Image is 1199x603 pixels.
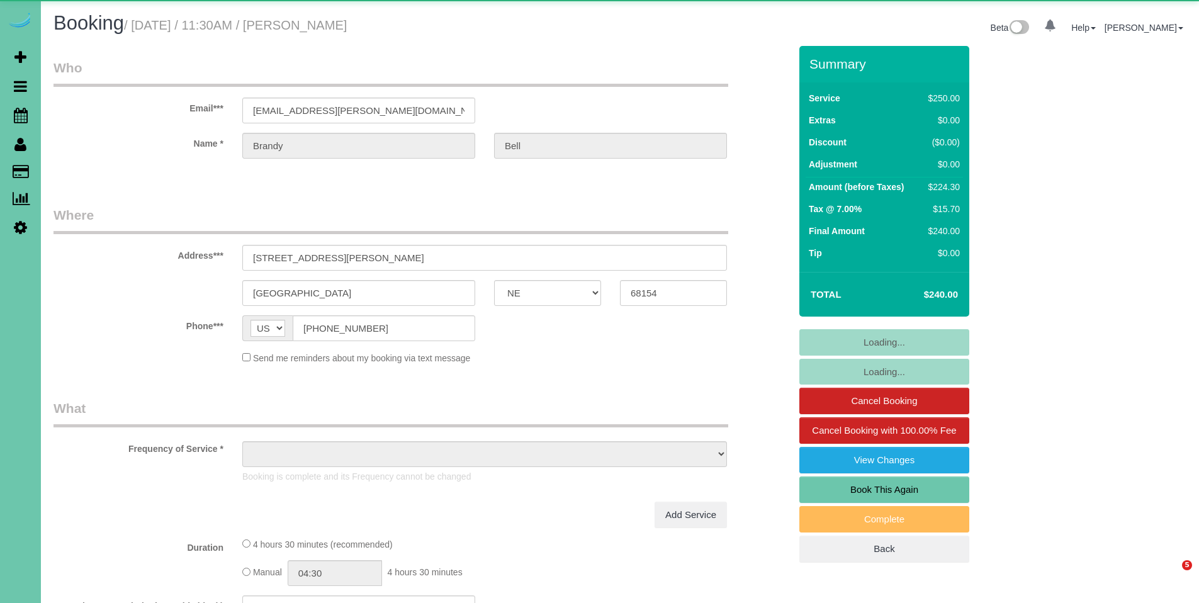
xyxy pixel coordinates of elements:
[1105,23,1183,33] a: [PERSON_NAME]
[1156,560,1186,590] iframe: Intercom live chat
[809,92,840,104] label: Service
[253,539,393,549] span: 4 hours 30 minutes (recommended)
[809,203,862,215] label: Tax @ 7.00%
[8,13,33,30] img: Automaid Logo
[1008,20,1029,37] img: New interface
[799,536,969,562] a: Back
[923,247,960,259] div: $0.00
[809,181,904,193] label: Amount (before Taxes)
[799,417,969,444] a: Cancel Booking with 100.00% Fee
[1182,560,1192,570] span: 5
[923,158,960,171] div: $0.00
[53,399,728,427] legend: What
[923,136,960,149] div: ($0.00)
[812,425,956,436] span: Cancel Booking with 100.00% Fee
[809,158,857,171] label: Adjustment
[44,133,233,150] label: Name *
[923,92,960,104] div: $250.00
[53,206,728,234] legend: Where
[242,470,727,483] p: Booking is complete and its Frequency cannot be changed
[923,114,960,127] div: $0.00
[1071,23,1096,33] a: Help
[253,568,282,578] span: Manual
[253,353,471,363] span: Send me reminders about my booking via text message
[923,225,960,237] div: $240.00
[124,18,347,32] small: / [DATE] / 11:30AM / [PERSON_NAME]
[923,203,960,215] div: $15.70
[655,502,727,528] a: Add Service
[923,181,960,193] div: $224.30
[809,136,847,149] label: Discount
[809,114,836,127] label: Extras
[809,57,963,71] h3: Summary
[44,438,233,455] label: Frequency of Service *
[886,290,958,300] h4: $240.00
[53,12,124,34] span: Booking
[799,447,969,473] a: View Changes
[53,59,728,87] legend: Who
[809,247,822,259] label: Tip
[44,537,233,554] label: Duration
[809,225,865,237] label: Final Amount
[811,289,842,300] strong: Total
[991,23,1030,33] a: Beta
[799,388,969,414] a: Cancel Booking
[799,476,969,503] a: Book This Again
[388,568,463,578] span: 4 hours 30 minutes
